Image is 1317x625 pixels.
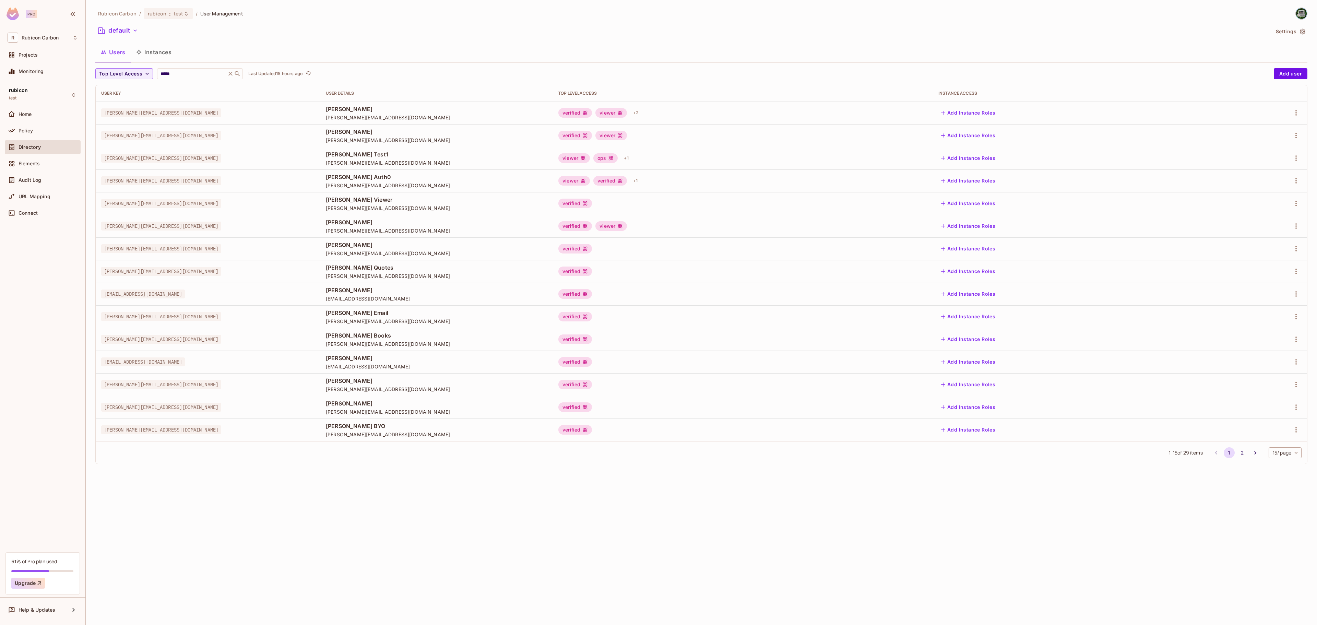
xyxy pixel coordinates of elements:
div: verified [558,267,592,276]
span: [PERSON_NAME][EMAIL_ADDRESS][DOMAIN_NAME] [101,335,221,344]
span: [PERSON_NAME][EMAIL_ADDRESS][DOMAIN_NAME] [101,380,221,389]
button: Add Instance Roles [938,288,998,299]
div: viewer [558,176,590,186]
span: [PERSON_NAME] [326,128,547,135]
span: [PERSON_NAME] [326,105,547,113]
div: verified [558,199,592,208]
span: 1 - 15 of 29 items [1169,449,1202,457]
span: the active workspace [98,10,137,17]
span: [EMAIL_ADDRESS][DOMAIN_NAME] [101,290,185,298]
div: viewer [558,153,590,163]
span: [PERSON_NAME][EMAIL_ADDRESS][DOMAIN_NAME] [101,244,221,253]
span: test [174,10,183,17]
p: Last Updated 15 hours ago [248,71,303,76]
span: [EMAIL_ADDRESS][DOMAIN_NAME] [326,295,547,302]
span: [PERSON_NAME] [326,286,547,294]
span: Home [19,111,32,117]
button: refresh [304,70,312,78]
span: [PERSON_NAME][EMAIL_ADDRESS][DOMAIN_NAME] [326,341,547,347]
span: [PERSON_NAME][EMAIL_ADDRESS][DOMAIN_NAME] [101,267,221,276]
span: [PERSON_NAME][EMAIL_ADDRESS][DOMAIN_NAME] [101,425,221,434]
button: Add Instance Roles [938,130,998,141]
button: Settings [1273,26,1307,37]
div: verified [593,176,627,186]
span: [PERSON_NAME] [326,400,547,407]
span: [PERSON_NAME] BYO [326,422,547,430]
span: [PERSON_NAME][EMAIL_ADDRESS][DOMAIN_NAME] [326,318,547,325]
span: [PERSON_NAME][EMAIL_ADDRESS][DOMAIN_NAME] [101,199,221,208]
div: verified [558,425,592,435]
div: verified [558,402,592,412]
button: Top Level Access [95,68,153,79]
button: Add Instance Roles [938,424,998,435]
div: + 1 [621,153,631,164]
div: User Details [326,91,547,96]
span: [PERSON_NAME][EMAIL_ADDRESS][DOMAIN_NAME] [326,182,547,189]
button: default [95,25,141,36]
button: Add Instance Roles [938,334,998,345]
span: [PERSON_NAME][EMAIL_ADDRESS][DOMAIN_NAME] [101,176,221,185]
button: Add Instance Roles [938,243,998,254]
img: SReyMgAAAABJRU5ErkJggg== [7,8,19,20]
span: [EMAIL_ADDRESS][DOMAIN_NAME] [326,363,547,370]
button: Add user [1274,68,1307,79]
span: [PERSON_NAME][EMAIL_ADDRESS][DOMAIN_NAME] [101,131,221,140]
img: Keith Hudson [1296,8,1307,19]
span: Monitoring [19,69,44,74]
button: Add Instance Roles [938,107,998,118]
span: [EMAIL_ADDRESS][DOMAIN_NAME] [101,357,185,366]
div: Instance Access [938,91,1213,96]
span: [PERSON_NAME][EMAIL_ADDRESS][DOMAIN_NAME] [101,403,221,412]
div: + 1 [630,175,640,186]
span: refresh [306,70,311,77]
span: Policy [19,128,33,133]
div: verified [558,334,592,344]
div: ops [593,153,618,163]
div: verified [558,289,592,299]
span: [PERSON_NAME] [326,354,547,362]
span: Top Level Access [99,70,142,78]
span: [PERSON_NAME][EMAIL_ADDRESS][DOMAIN_NAME] [326,205,547,211]
div: 15 / page [1269,447,1302,458]
button: Add Instance Roles [938,221,998,232]
span: rubicon [9,87,28,93]
button: Add Instance Roles [938,266,998,277]
span: [PERSON_NAME][EMAIL_ADDRESS][DOMAIN_NAME] [326,114,547,121]
span: [PERSON_NAME] Test1 [326,151,547,158]
div: verified [558,380,592,389]
span: : [169,11,171,16]
span: Help & Updates [19,607,55,613]
div: User Key [101,91,315,96]
span: Workspace: Rubicon Carbon [22,35,59,40]
button: Upgrade [11,578,45,589]
nav: pagination navigation [1210,447,1262,458]
span: [PERSON_NAME] Books [326,332,547,339]
div: verified [558,108,592,118]
span: [PERSON_NAME][EMAIL_ADDRESS][DOMAIN_NAME] [326,431,547,438]
div: viewer [595,221,627,231]
span: test [9,95,17,101]
span: [PERSON_NAME][EMAIL_ADDRESS][DOMAIN_NAME] [101,154,221,163]
button: page 1 [1224,447,1235,458]
span: [PERSON_NAME][EMAIL_ADDRESS][DOMAIN_NAME] [326,160,547,166]
span: [PERSON_NAME][EMAIL_ADDRESS][DOMAIN_NAME] [326,409,547,415]
span: [PERSON_NAME] Quotes [326,264,547,271]
span: [PERSON_NAME][EMAIL_ADDRESS][DOMAIN_NAME] [326,386,547,392]
button: Add Instance Roles [938,198,998,209]
div: Top Level Access [558,91,927,96]
div: viewer [595,108,627,118]
span: Projects [19,52,38,58]
div: verified [558,221,592,231]
li: / [139,10,141,17]
button: Users [95,44,131,61]
button: Add Instance Roles [938,402,998,413]
span: Elements [19,161,40,166]
div: 61% of Pro plan used [11,558,57,565]
button: Add Instance Roles [938,356,998,367]
span: URL Mapping [19,194,50,199]
span: [PERSON_NAME][EMAIL_ADDRESS][DOMAIN_NAME] [101,108,221,117]
span: [PERSON_NAME][EMAIL_ADDRESS][DOMAIN_NAME] [101,312,221,321]
div: verified [558,357,592,367]
button: Add Instance Roles [938,153,998,164]
span: [PERSON_NAME] Viewer [326,196,547,203]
